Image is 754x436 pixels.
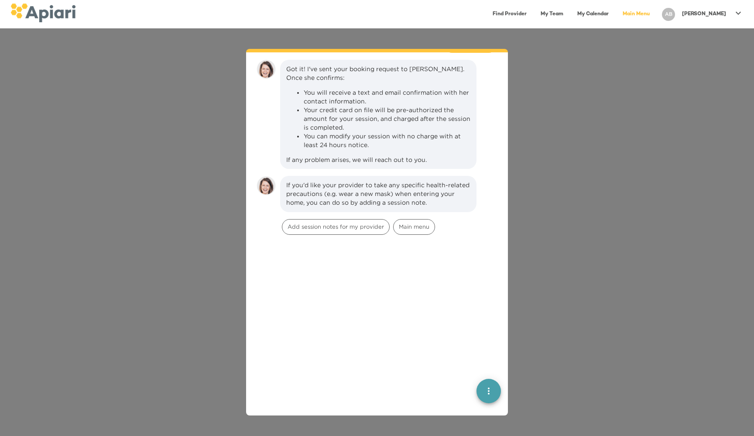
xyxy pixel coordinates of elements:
li: You can modify your session with no charge with at least 24 hours notice. [304,132,470,149]
a: My Calendar [572,5,614,23]
button: quick menu [476,379,501,403]
img: amy.37686e0395c82528988e.png [257,176,276,195]
li: Your credit card on file will be pre-authorized the amount for your session, and charged after th... [304,106,470,132]
li: You will receive a text and email confirmation with her contact information. [304,88,470,106]
img: logo [10,3,75,22]
div: Add session notes for my provider [282,219,390,235]
span: Main menu [394,223,435,231]
img: amy.37686e0395c82528988e.png [257,60,276,79]
div: Main menu [393,219,435,235]
a: My Team [535,5,569,23]
p: [PERSON_NAME] [682,10,726,18]
div: Got it! I've sent your booking request to [PERSON_NAME]. Once she confirms: If any problem arises... [286,65,470,164]
a: Find Provider [487,5,532,23]
div: If you'd like your provider to take any specific health-related precautions (e.g. wear a new mask... [286,181,470,207]
div: AB [662,8,675,21]
span: Add session notes for my provider [282,223,389,231]
a: Main Menu [617,5,655,23]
